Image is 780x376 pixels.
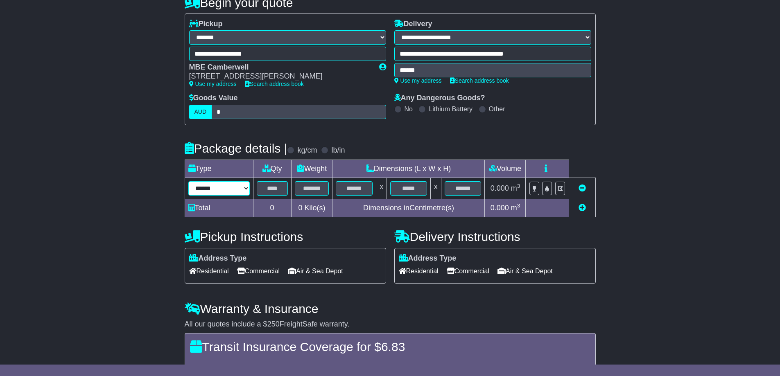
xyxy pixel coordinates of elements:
label: Pickup [189,20,223,29]
td: Kilo(s) [291,199,332,217]
span: Residential [189,265,229,277]
a: Add new item [579,204,586,212]
a: Search address book [450,77,509,84]
label: lb/in [331,146,345,155]
td: x [376,178,387,199]
td: Dimensions (L x W x H) [332,160,485,178]
td: Type [185,160,253,178]
label: Delivery [394,20,432,29]
td: Dimensions in Centimetre(s) [332,199,485,217]
a: Search address book [245,81,304,87]
span: Air & Sea Depot [497,265,553,277]
h4: Package details | [185,142,287,155]
span: m [511,184,520,192]
div: MBE Camberwell [189,63,371,72]
td: Weight [291,160,332,178]
span: Commercial [237,265,280,277]
sup: 3 [517,183,520,189]
sup: 3 [517,203,520,209]
span: 250 [267,320,280,328]
span: Air & Sea Depot [288,265,343,277]
label: Lithium Battery [429,105,473,113]
span: Commercial [447,265,489,277]
h4: Warranty & Insurance [185,302,596,315]
td: Volume [485,160,526,178]
span: m [511,204,520,212]
a: Remove this item [579,184,586,192]
span: Residential [399,265,439,277]
h4: Pickup Instructions [185,230,386,243]
span: 0.000 [491,204,509,212]
label: Other [489,105,505,113]
td: x [430,178,441,199]
td: 0 [253,199,291,217]
td: Total [185,199,253,217]
label: Any Dangerous Goods? [394,94,485,103]
div: All our quotes include a $ FreightSafe warranty. [185,320,596,329]
label: AUD [189,105,212,119]
label: Address Type [189,254,247,263]
span: 6.83 [381,340,405,353]
label: Address Type [399,254,457,263]
span: 0.000 [491,184,509,192]
h4: Transit Insurance Coverage for $ [190,340,590,353]
span: 0 [298,204,302,212]
h4: Delivery Instructions [394,230,596,243]
label: No [405,105,413,113]
label: kg/cm [297,146,317,155]
label: Goods Value [189,94,238,103]
div: [STREET_ADDRESS][PERSON_NAME] [189,72,371,81]
td: Qty [253,160,291,178]
a: Use my address [394,77,442,84]
a: Use my address [189,81,237,87]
